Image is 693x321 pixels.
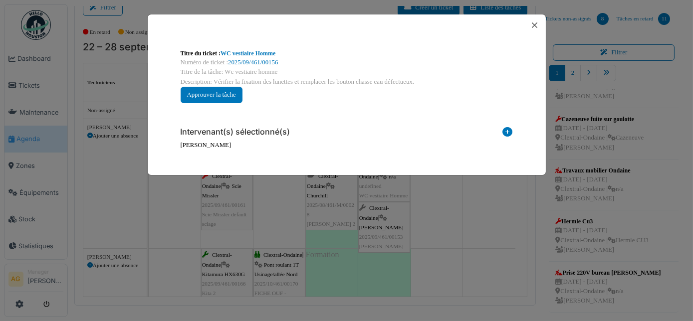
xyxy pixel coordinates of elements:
div: Titre de la tâche: Wc vestiaire homme [181,67,513,77]
div: Titre du ticket : [181,49,513,58]
div: Description: Vérifier la fixation des lunettes et remplacer les bouton chasse eau défectueux. [181,77,513,87]
button: Approuver la tâche [181,87,242,103]
a: WC vestiaire Homme [221,50,275,57]
a: 2025/09/461/00156 [228,59,278,66]
i: Ajouter [503,127,513,141]
h6: Intervenant(s) sélectionné(s) [181,127,290,137]
div: [PERSON_NAME] [181,141,513,150]
div: Numéro de ticket : [181,58,513,67]
button: Close [528,18,541,32]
